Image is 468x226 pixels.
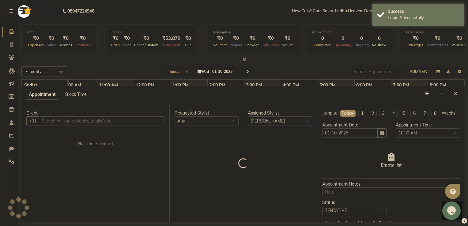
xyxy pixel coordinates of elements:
[171,81,190,90] a: 1:00 PM
[248,110,312,116] div: Assigned Stylist
[244,43,261,47] span: Package
[390,110,398,117] li: 4
[355,81,374,90] a: 6:00 PM
[132,43,160,47] span: Online/Custom
[228,43,244,47] span: Prepaid
[425,43,450,47] span: Memberships
[74,43,92,47] span: Products
[244,35,261,42] div: ₹0
[24,82,37,88] span: Stylist
[208,81,227,90] a: 2:00 PM
[183,43,193,47] span: Due
[281,43,294,47] span: Wallet
[27,30,92,35] div: Total
[333,43,353,47] span: Upcoming
[388,15,460,21] div: Login Successfully.
[312,30,388,35] div: Appointment
[322,110,338,116] div: Jump to
[281,81,300,90] a: 4:00 PM
[26,89,58,100] span: Appointment
[410,110,418,117] li: 6
[26,116,39,126] button: +91
[67,2,94,20] b: 08047224946
[353,43,370,47] span: Ongoing
[451,89,460,98] button: Close
[425,35,450,42] div: ₹0
[65,92,87,97] span: Block Time
[333,35,353,42] div: 0
[442,110,455,116] div: Weeks
[318,81,337,90] a: 5:00 PM
[183,35,194,42] div: ₹0
[39,116,164,126] input: Search by Name/Mobile/Email/Code
[369,110,377,117] li: 2
[442,202,462,220] iframe: chat widget
[244,81,264,90] a: 3:00 PM
[358,110,366,117] li: 1
[391,81,411,90] a: 7:00 PM
[421,110,429,117] li: 7
[121,43,132,47] span: Card
[322,128,378,138] input: yyyy-mm-dd
[396,122,460,128] div: Appointment Time
[45,43,57,47] span: Sales
[110,43,121,47] span: Cash
[196,69,210,74] span: Wed
[312,35,333,42] div: 0
[160,35,183,42] div: ₹53,870
[97,81,119,90] a: 11:00 AM
[61,81,83,90] a: 10:00 AM
[41,141,150,147] div: No client selected
[175,110,239,116] div: Requested Stylist
[388,8,460,15] div: Success
[406,35,425,42] div: ₹0
[322,181,460,187] div: Appointment Notes
[261,43,281,47] span: Gift Cards
[312,43,333,47] span: Completed
[110,35,121,42] div: ₹0
[212,30,294,35] div: Redemption
[342,110,354,117] div: Today
[26,110,164,116] div: Client
[370,35,388,42] div: 0
[281,35,294,42] div: ₹0
[57,43,74,47] span: Services
[428,81,447,90] a: 8:00 PM
[261,35,281,42] div: ₹0
[134,81,156,90] a: 12:00 PM
[228,35,244,42] div: ₹0
[132,35,160,42] div: ₹0
[351,67,404,76] input: Search Appointment
[25,69,47,74] span: Filter Stylist
[27,35,45,42] div: ₹0
[74,35,92,42] div: ₹0
[161,43,182,47] span: Petty cash
[406,43,425,47] span: Packages
[212,43,228,47] span: Voucher
[110,30,194,35] div: Finance
[431,110,439,117] li: 8
[16,2,58,20] img: logo
[409,69,428,74] span: ADD NEW
[212,35,228,42] div: ₹0
[400,110,408,117] li: 5
[167,67,182,76] span: Today
[381,153,402,168] span: Empty list
[27,43,45,47] span: Expenses
[45,35,57,42] div: ₹0
[322,122,387,128] div: Appointment Date
[379,110,387,117] li: 3
[353,35,370,42] div: 0
[370,43,388,47] span: No show
[322,199,387,206] div: Status
[57,35,74,42] div: ₹0
[408,67,429,76] button: ADD NEW
[121,35,132,42] div: ₹0
[210,67,241,76] input: 2025-10-01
